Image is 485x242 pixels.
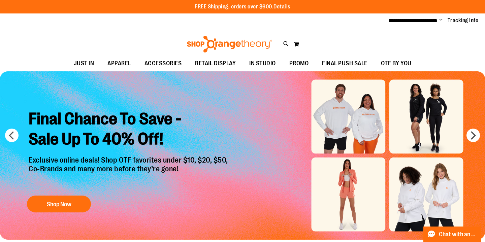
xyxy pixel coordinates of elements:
a: APPAREL [101,56,138,71]
button: Chat with an Expert [423,227,481,242]
p: Exclusive online deals! Shop OTF favorites under $10, $20, $50, Co-Brands and many more before th... [24,156,235,189]
button: Shop Now [27,196,91,212]
span: RETAIL DISPLAY [195,56,236,71]
span: Chat with an Expert [439,231,477,238]
span: ACCESSORIES [144,56,182,71]
span: PROMO [289,56,309,71]
a: FINAL PUSH SALE [315,56,374,71]
a: Final Chance To Save -Sale Up To 40% Off! Exclusive online deals! Shop OTF favorites under $10, $... [24,104,235,216]
a: PROMO [283,56,316,71]
button: Account menu [439,17,443,24]
p: FREE Shipping, orders over $600. [195,3,290,11]
h2: Final Chance To Save - Sale Up To 40% Off! [24,104,235,156]
a: RETAIL DISPLAY [188,56,243,71]
a: OTF BY YOU [374,56,418,71]
img: Shop Orangetheory [186,36,273,53]
a: Tracking Info [448,17,479,24]
a: Details [273,4,290,10]
button: next [466,129,480,142]
a: JUST IN [67,56,101,71]
span: FINAL PUSH SALE [322,56,367,71]
span: OTF BY YOU [381,56,412,71]
a: IN STUDIO [243,56,283,71]
span: APPAREL [107,56,131,71]
span: IN STUDIO [249,56,276,71]
button: prev [5,129,19,142]
span: JUST IN [74,56,94,71]
a: ACCESSORIES [138,56,189,71]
